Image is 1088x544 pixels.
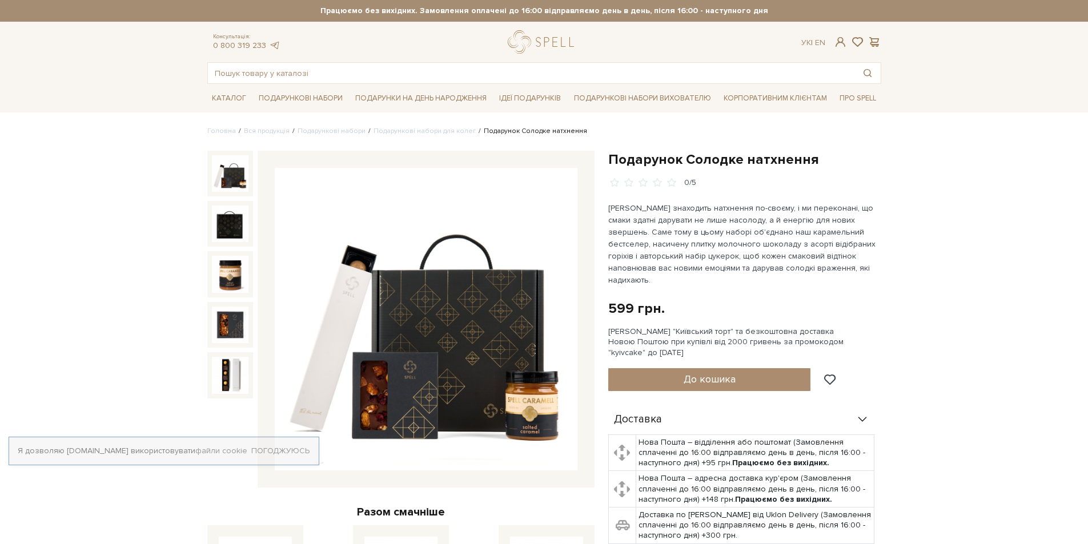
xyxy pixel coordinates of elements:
[374,127,476,135] a: Подарункові набори для колег
[835,90,881,107] a: Про Spell
[213,41,266,50] a: 0 800 319 233
[254,90,347,107] a: Подарункові набори
[636,471,874,507] td: Нова Пошта – адресна доставка кур'єром (Замовлення сплаченні до 16:00 відправляємо день в день, п...
[269,41,280,50] a: telegram
[735,494,832,504] b: Працюємо без вихідних.
[636,434,874,471] td: Нова Пошта – відділення або поштомат (Замовлення сплаченні до 16:00 відправляємо день в день, піс...
[801,38,825,48] div: Ук
[608,151,881,168] h1: Подарунок Солодке натхнення
[815,38,825,47] a: En
[212,205,248,242] img: Подарунок Солодке натхнення
[212,256,248,292] img: Подарунок Солодке натхнення
[608,327,881,358] div: [PERSON_NAME] "Київський торт" та безкоштовна доставка Новою Поштою при купівлі від 2000 гривень ...
[684,178,696,188] div: 0/5
[476,126,587,136] li: Подарунок Солодке натхнення
[608,300,665,317] div: 599 грн.
[212,357,248,393] img: Подарунок Солодке натхнення
[195,446,247,456] a: файли cookie
[207,90,251,107] a: Каталог
[608,202,876,286] p: [PERSON_NAME] знаходить натхнення по-своєму, і ми переконані, що смаки здатні дарувати не лише на...
[854,63,881,83] button: Пошук товару у каталозі
[298,127,366,135] a: Подарункові набори
[608,368,811,391] button: До кошика
[495,90,565,107] a: Ідеї подарунків
[811,38,813,47] span: |
[9,446,319,456] div: Я дозволяю [DOMAIN_NAME] використовувати
[212,307,248,343] img: Подарунок Солодке натхнення
[207,505,595,519] div: Разом смачніше
[207,127,236,135] a: Головна
[614,414,662,425] span: Доставка
[213,33,280,41] span: Консультація:
[212,155,248,192] img: Подарунок Солодке натхнення
[244,127,290,135] a: Вся продукція
[508,30,579,54] a: logo
[636,507,874,544] td: Доставка по [PERSON_NAME] від Uklon Delivery (Замовлення сплаченні до 16:00 відправляємо день в д...
[207,6,881,16] strong: Працюємо без вихідних. Замовлення оплачені до 16:00 відправляємо день в день, після 16:00 - насту...
[251,446,310,456] a: Погоджуюсь
[208,63,854,83] input: Пошук товару у каталозі
[719,88,832,108] a: Корпоративним клієнтам
[684,373,736,385] span: До кошика
[275,168,577,470] img: Подарунок Солодке натхнення
[351,90,491,107] a: Подарунки на День народження
[569,88,716,108] a: Подарункові набори вихователю
[732,458,829,468] b: Працюємо без вихідних.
